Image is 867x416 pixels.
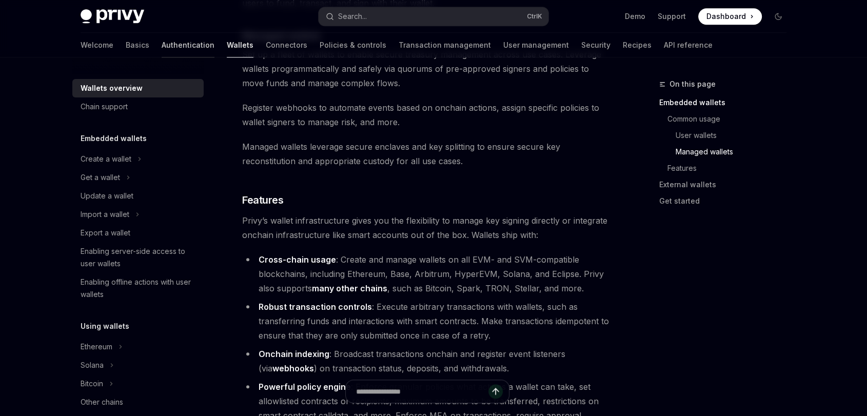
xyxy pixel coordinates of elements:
[81,378,103,390] div: Bitcoin
[72,374,204,393] button: Bitcoin
[72,168,204,187] button: Get a wallet
[81,359,104,371] div: Solana
[312,283,387,294] a: many other chains
[81,171,120,184] div: Get a wallet
[72,273,204,304] a: Enabling offline actions with user wallets
[81,101,128,113] div: Chain support
[72,393,204,411] a: Other chains
[770,8,786,25] button: Toggle dark mode
[242,213,612,242] span: Privy’s wallet infrastructure gives you the flexibility to manage key signing directly or integra...
[698,8,762,25] a: Dashboard
[669,78,716,90] span: On this page
[72,205,204,224] button: Import a wallet
[162,33,214,57] a: Authentication
[81,320,129,332] h5: Using wallets
[259,349,329,359] strong: Onchain indexing
[81,33,113,57] a: Welcome
[81,227,130,239] div: Export a wallet
[623,33,652,57] a: Recipes
[706,11,746,22] span: Dashboard
[81,9,144,24] img: dark logo
[72,187,204,205] a: Update a wallet
[319,7,548,26] button: Search...CtrlK
[659,160,795,176] a: Features
[81,396,123,408] div: Other chains
[356,381,488,403] input: Ask a question...
[72,242,204,273] a: Enabling server-side access to user wallets
[81,153,131,165] div: Create a wallet
[126,33,149,57] a: Basics
[503,33,569,57] a: User management
[81,132,147,145] h5: Embedded wallets
[242,193,283,207] span: Features
[259,254,336,265] strong: Cross-chain usage
[659,111,795,127] a: Common usage
[399,33,491,57] a: Transaction management
[242,140,612,168] span: Managed wallets leverage secure enclaves and key splitting to ensure secure key reconstitution an...
[72,356,204,374] button: Solana
[581,33,610,57] a: Security
[242,252,612,295] li: : Create and manage wallets on all EVM- and SVM-compatible blockchains, including Ethereum, Base,...
[72,97,204,116] a: Chain support
[72,79,204,97] a: Wallets overview
[242,47,612,90] span: Set up a fleet of wallets to enable secure treasury management across use cases. Leverage wallets...
[81,276,198,301] div: Enabling offline actions with user wallets
[242,101,612,129] span: Register webhooks to automate events based on onchain actions, assign specific policies to wallet...
[72,150,204,168] button: Create a wallet
[81,208,129,221] div: Import a wallet
[81,190,133,202] div: Update a wallet
[664,33,713,57] a: API reference
[527,12,542,21] span: Ctrl K
[81,82,143,94] div: Wallets overview
[242,347,612,375] li: : Broadcast transactions onchain and register event listeners (via ) on transaction status, depos...
[488,385,503,399] button: Send message
[320,33,386,57] a: Policies & controls
[338,10,367,23] div: Search...
[659,193,795,209] a: Get started
[72,338,204,356] button: Ethereum
[659,127,795,144] a: User wallets
[266,33,307,57] a: Connectors
[242,300,612,343] li: : Execute arbitrary transactions with wallets, such as transferring funds and interactions with s...
[72,224,204,242] a: Export a wallet
[259,302,372,312] strong: Robust transaction controls
[659,94,795,111] a: Embedded wallets
[272,363,314,374] a: webhooks
[227,33,253,57] a: Wallets
[81,341,112,353] div: Ethereum
[659,144,795,160] a: Managed wallets
[81,245,198,270] div: Enabling server-side access to user wallets
[659,176,795,193] a: External wallets
[625,11,645,22] a: Demo
[658,11,686,22] a: Support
